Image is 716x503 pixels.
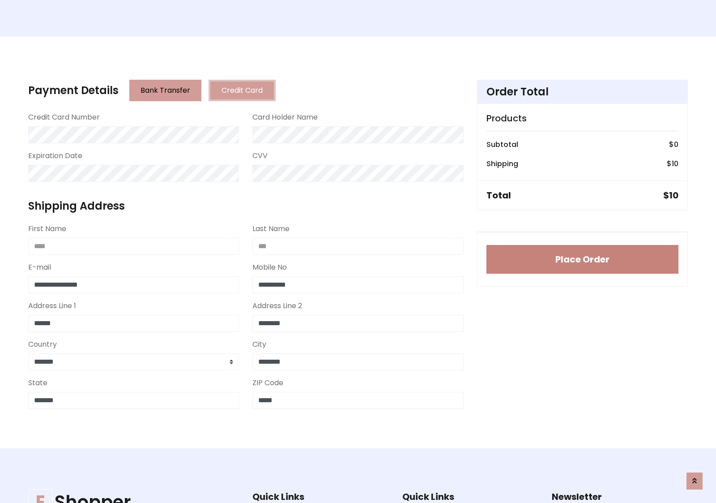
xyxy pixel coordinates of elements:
label: City [252,339,266,350]
h4: Payment Details [28,84,119,97]
button: Credit Card [209,80,276,101]
label: Address Line 2 [252,301,302,311]
h4: Shipping Address [28,200,464,213]
label: E-mail [28,262,51,273]
h5: Quick Links [402,491,538,502]
label: Card Holder Name [252,112,318,123]
label: Credit Card Number [28,112,100,123]
button: Bank Transfer [129,80,201,101]
label: Last Name [252,224,290,234]
label: Expiration Date [28,150,82,161]
h5: Total [486,190,511,201]
label: Mobile No [252,262,287,273]
h5: Products [486,113,678,124]
span: 0 [674,139,678,150]
span: 10 [669,189,678,202]
span: 10 [672,159,678,169]
label: CVV [252,150,268,161]
label: Country [28,339,57,350]
h5: $ [663,190,678,201]
h6: Shipping [486,159,518,168]
label: State [28,378,47,388]
label: Address Line 1 [28,301,76,311]
label: First Name [28,224,66,234]
button: Place Order [486,245,678,274]
h6: $ [667,159,678,168]
label: ZIP Code [252,378,283,388]
h4: Order Total [486,86,678,99]
h5: Newsletter [552,491,688,502]
h6: Subtotal [486,140,518,149]
h6: $ [669,140,678,149]
h5: Quick Links [252,491,388,502]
